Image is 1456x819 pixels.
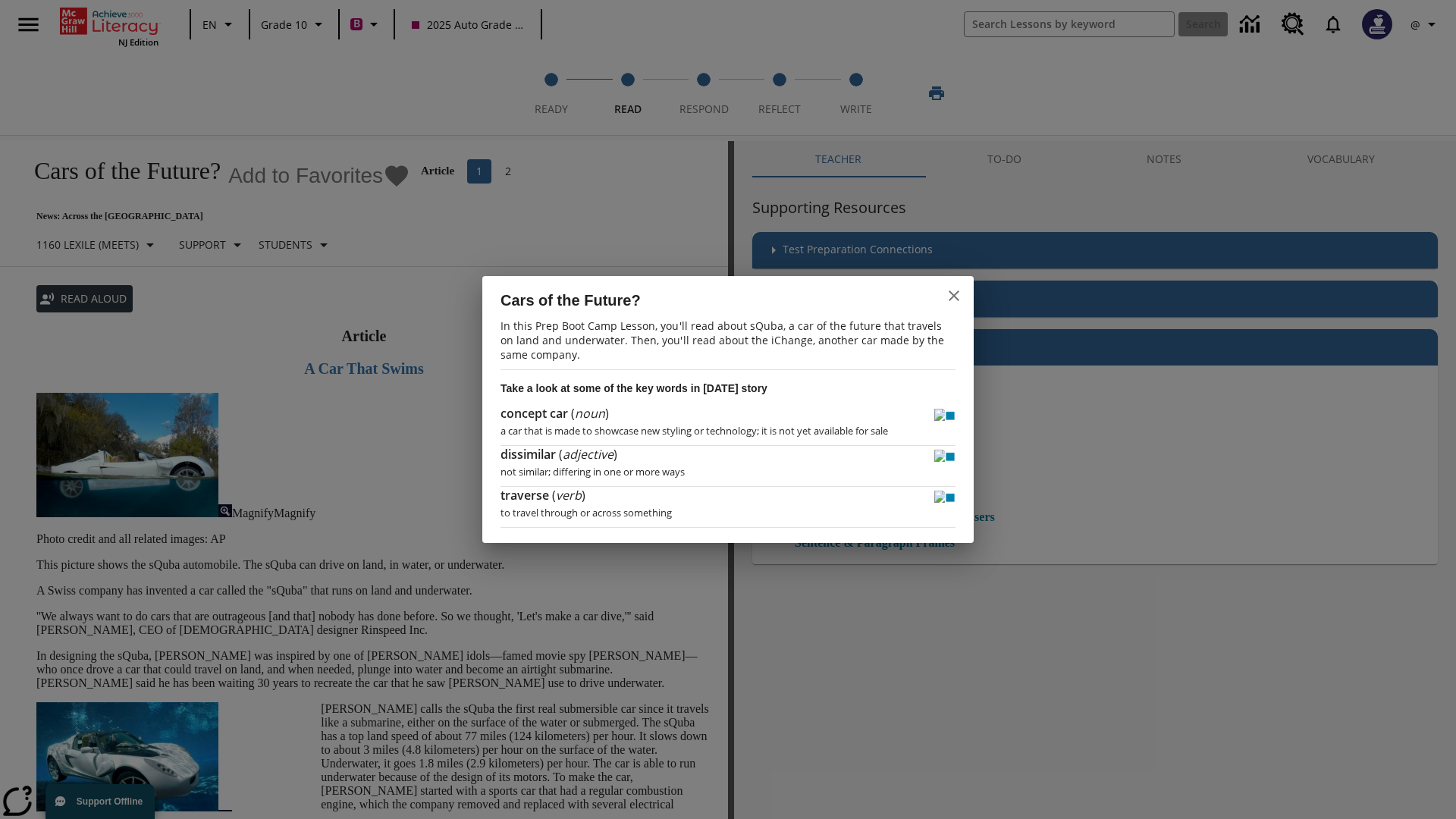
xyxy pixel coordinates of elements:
[934,450,945,465] img: Play - dissimilar
[500,405,571,422] span: concept car
[934,409,945,424] img: Play - concept car
[500,416,955,438] p: a car that is made to showcase new styling or technology; it is not yet available for sale
[500,446,559,463] span: dissimilar
[945,450,955,465] img: Stop - dissimilar
[500,312,955,369] p: In this Prep Boot Camp Lesson, you'll read about sQuba, a car of the future that travels on land ...
[500,405,609,422] h4: ( )
[563,446,613,463] span: adjective
[500,487,552,504] span: traverse
[945,409,955,424] img: Stop - concept car
[500,370,955,405] h3: Take a look at some of the key words in [DATE] story
[575,405,605,422] span: noun
[936,278,972,314] button: close
[500,487,585,504] h4: ( )
[500,457,955,479] p: not similar; differing in one or more ways
[945,491,955,506] img: Stop - traverse
[500,288,910,312] h2: Cars of the Future?
[556,487,582,504] span: verb
[934,491,945,506] img: Play - traverse
[500,498,955,519] p: to travel through or across something
[500,446,617,463] h4: ( )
